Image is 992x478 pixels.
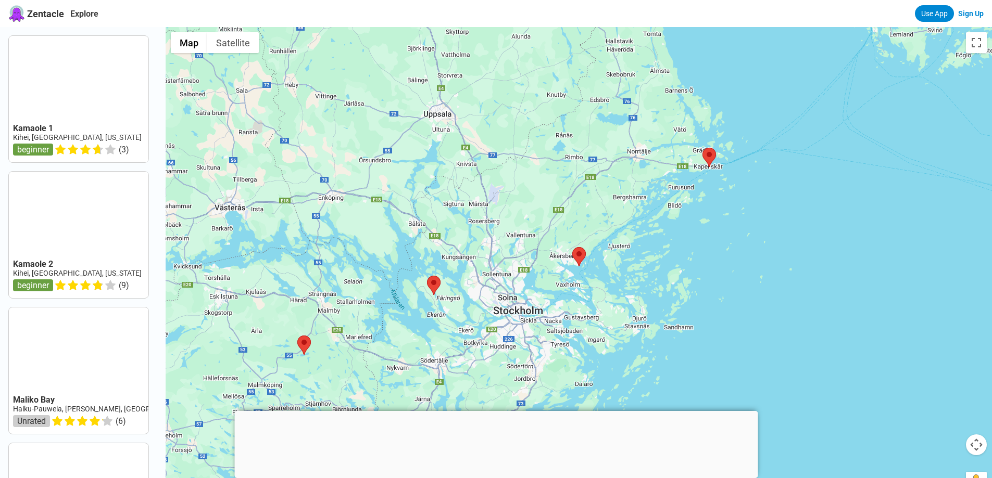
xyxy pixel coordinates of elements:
iframe: Advertisement [234,411,758,475]
a: Explore [70,9,98,19]
button: Map camera controls [966,434,987,455]
button: Toggle fullscreen view [966,32,987,53]
img: Zentacle logo [8,5,25,22]
a: Use App [915,5,954,22]
button: Show street map [171,32,207,53]
span: Zentacle [27,8,64,19]
a: Kihei, [GEOGRAPHIC_DATA], [US_STATE] [13,133,142,141]
a: Haiku-Pauwela, [PERSON_NAME], [GEOGRAPHIC_DATA] [13,405,194,413]
a: Kihei, [GEOGRAPHIC_DATA], [US_STATE] [13,269,142,277]
a: Zentacle logoZentacle [8,5,64,22]
button: Show satellite imagery [207,32,259,53]
a: Sign Up [958,9,984,18]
